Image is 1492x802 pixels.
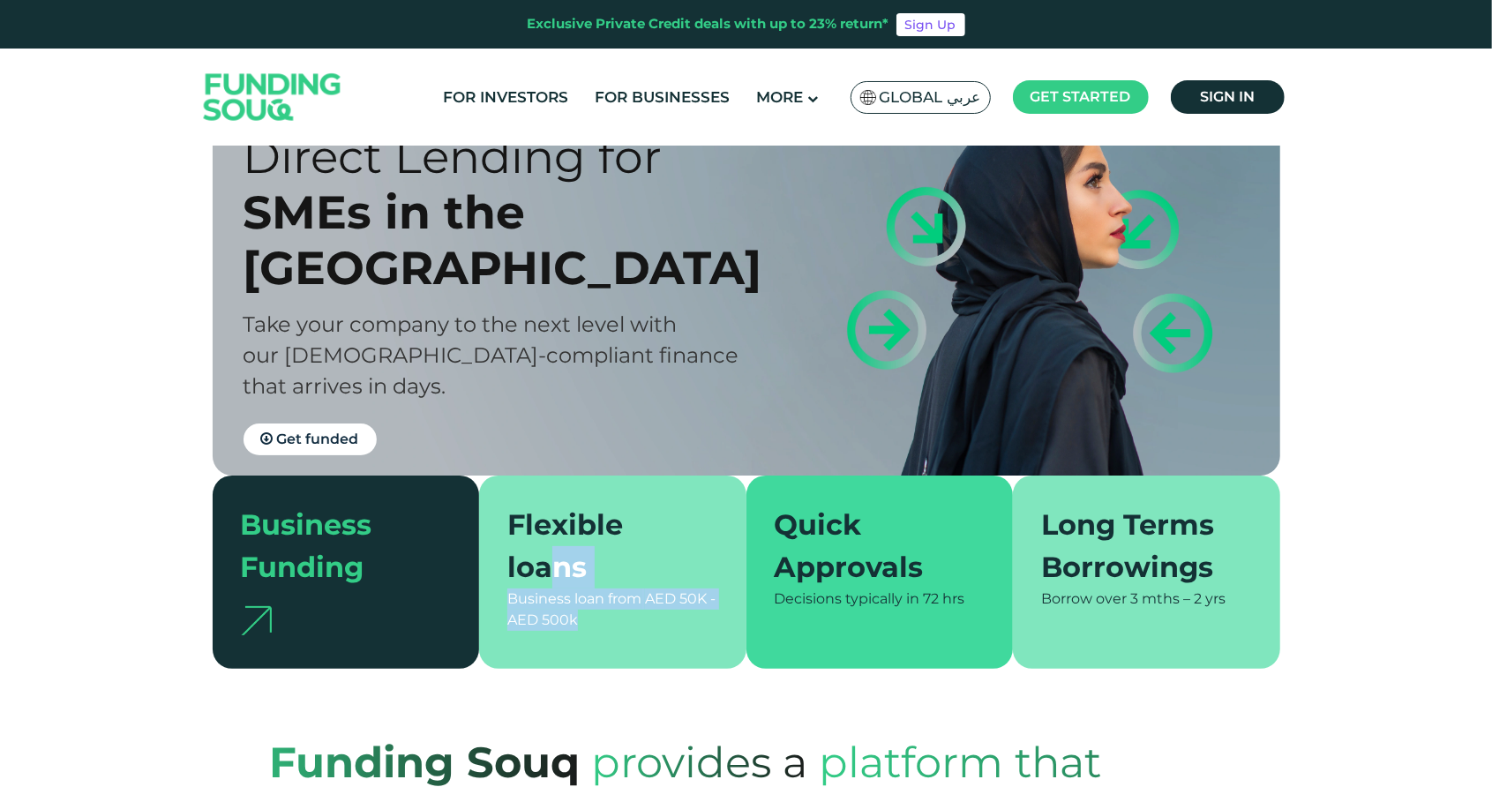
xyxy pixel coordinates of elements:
img: Logo [186,53,359,142]
span: 3 mths – 2 yrs [1130,590,1226,607]
div: Flexible loans [507,504,697,588]
span: Sign in [1200,88,1255,105]
a: Get funded [244,423,377,455]
a: For Businesses [590,83,734,112]
span: 72 hrs [924,590,965,607]
div: Quick Approvals [775,504,964,588]
span: Borrow over [1041,590,1127,607]
div: Exclusive Private Credit deals with up to 23% return* [528,14,889,34]
div: Business Funding [241,504,431,588]
a: For Investors [439,83,573,112]
span: More [756,88,803,106]
span: Global عربي [880,87,981,108]
span: Get started [1031,88,1131,105]
div: Long Terms Borrowings [1041,504,1231,588]
span: Get funded [277,431,359,447]
img: SA Flag [860,90,876,105]
a: Sign Up [896,13,965,36]
a: Sign in [1171,80,1285,114]
span: Decisions typically in [775,590,920,607]
div: SMEs in the [GEOGRAPHIC_DATA] [244,184,777,296]
span: Take your company to the next level with our [DEMOGRAPHIC_DATA]-compliant finance that arrives in... [244,311,739,399]
img: arrow [241,606,272,635]
strong: Funding Souq [270,737,581,788]
span: Business loan from [507,590,641,607]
